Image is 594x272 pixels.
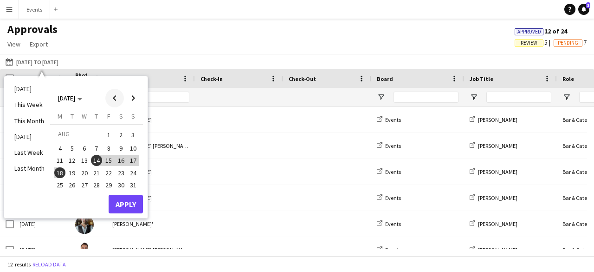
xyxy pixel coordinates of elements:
[54,143,65,154] span: 4
[116,179,127,191] span: 30
[54,155,65,166] span: 11
[558,40,578,46] span: Pending
[54,179,66,191] button: 25-08-2025
[91,167,102,179] span: 21
[31,259,68,270] button: Reload data
[116,143,127,154] span: 9
[9,129,50,145] li: [DATE]
[115,179,127,191] button: 30-08-2025
[78,154,90,166] button: 13-08-2025
[103,154,115,166] button: 15-08-2025
[377,220,401,227] a: Events
[90,166,103,179] button: 21-08-2025
[107,107,195,133] div: [PERSON_NAME]
[67,155,78,166] span: 12
[9,97,50,113] li: This Week
[7,40,20,48] span: View
[128,167,139,179] span: 24
[116,167,127,179] span: 23
[517,29,541,35] span: Approved
[107,237,195,263] div: [PERSON_NAME] [PERSON_NAME]
[91,179,102,191] span: 28
[127,179,139,191] button: 31-08-2025
[112,75,127,82] span: Name
[67,167,78,179] span: 19
[128,143,139,154] span: 10
[470,220,517,227] a: [PERSON_NAME]
[385,142,401,149] span: Events
[78,142,90,154] button: 06-08-2025
[54,166,66,179] button: 18-08-2025
[107,133,195,159] div: [PERSON_NAME] [PERSON_NAME]
[127,154,139,166] button: 17-08-2025
[9,145,50,160] li: Last Week
[107,185,195,211] div: [PERSON_NAME]
[82,112,87,120] span: W
[470,194,517,201] a: [PERSON_NAME]
[124,89,142,107] button: Next month
[105,89,124,107] button: Previous month
[586,2,590,8] span: 3
[66,166,78,179] button: 19-08-2025
[115,166,127,179] button: 23-08-2025
[115,142,127,154] button: 09-08-2025
[377,93,385,101] button: Open Filter Menu
[9,160,50,176] li: Last Month
[90,179,103,191] button: 28-08-2025
[478,220,517,227] span: [PERSON_NAME]
[54,154,66,166] button: 11-08-2025
[289,75,316,82] span: Check-Out
[103,128,114,141] span: 1
[128,128,139,141] span: 3
[95,112,98,120] span: T
[470,168,517,175] a: [PERSON_NAME]
[578,4,589,15] a: 3
[107,159,195,185] div: [PERSON_NAME]
[116,155,127,166] span: 16
[54,142,66,154] button: 04-08-2025
[19,75,32,82] span: Date
[75,72,90,86] span: Photo
[58,94,75,102] span: [DATE]
[54,90,86,106] button: Choose month and year
[78,166,90,179] button: 20-08-2025
[478,194,517,201] span: [PERSON_NAME]
[394,92,458,103] input: Board Filter Input
[377,194,401,201] a: Events
[103,142,115,154] button: 08-08-2025
[67,179,78,191] span: 26
[54,167,65,179] span: 18
[377,142,401,149] a: Events
[377,246,401,253] a: Events
[486,92,551,103] input: Job Title Filter Input
[103,166,115,179] button: 22-08-2025
[14,237,70,263] div: [DATE]
[115,128,127,142] button: 02-08-2025
[103,155,114,166] span: 15
[90,142,103,154] button: 07-08-2025
[103,143,114,154] span: 8
[478,168,517,175] span: [PERSON_NAME]
[470,75,493,82] span: Job Title
[78,179,90,191] button: 27-08-2025
[91,143,102,154] span: 7
[200,75,223,82] span: Check-In
[385,194,401,201] span: Events
[521,40,537,46] span: Review
[377,116,401,123] a: Events
[127,166,139,179] button: 24-08-2025
[515,38,554,46] span: 5
[109,195,143,213] button: Apply
[478,142,517,149] span: [PERSON_NAME]
[470,246,517,253] a: [PERSON_NAME]
[131,112,135,120] span: S
[79,167,90,179] span: 20
[30,40,48,48] span: Export
[90,154,103,166] button: 14-08-2025
[4,38,24,50] a: View
[4,56,60,67] button: [DATE] to [DATE]
[385,246,401,253] span: Events
[478,116,517,123] span: [PERSON_NAME]
[75,241,94,260] img: Pablo German Avila Recio
[377,75,393,82] span: Board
